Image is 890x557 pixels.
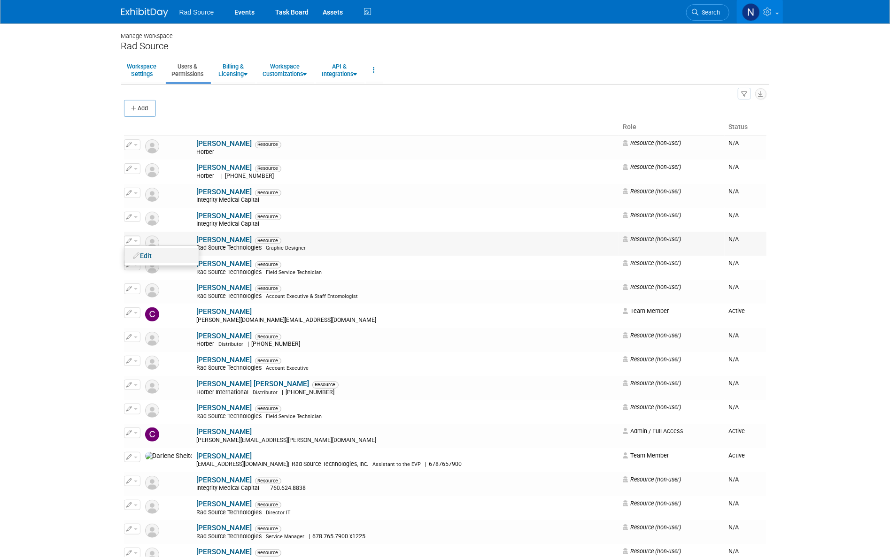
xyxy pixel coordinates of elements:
[197,461,617,468] div: [EMAIL_ADDRESS][DOMAIN_NAME]
[728,356,739,363] span: N/A
[623,548,681,555] span: Resource (non-user)
[266,510,291,516] span: Director IT
[255,261,281,268] span: Resource
[197,341,217,347] span: Horber
[197,139,252,148] a: [PERSON_NAME]
[310,533,369,540] span: 678.765.7900 x1225
[197,476,252,484] a: [PERSON_NAME]
[255,285,281,292] span: Resource
[145,188,159,202] img: Resource
[288,461,290,467] span: |
[623,404,681,411] span: Resource (non-user)
[699,9,720,16] span: Search
[427,461,465,467] span: 6787657900
[121,59,163,82] a: WorkspaceSettings
[166,59,210,82] a: Users &Permissions
[426,461,427,467] span: |
[197,413,265,420] span: Rad Source Technologies
[197,427,252,436] a: [PERSON_NAME]
[197,163,252,172] a: [PERSON_NAME]
[728,236,739,243] span: N/A
[255,478,281,484] span: Resource
[197,293,265,299] span: Rad Source Technologies
[255,165,281,172] span: Resource
[623,476,681,483] span: Resource (non-user)
[266,245,306,251] span: Graphic Designer
[728,212,739,219] span: N/A
[728,283,739,290] span: N/A
[197,548,252,556] a: [PERSON_NAME]
[197,389,252,396] span: Horber International
[728,163,739,170] span: N/A
[623,283,681,290] span: Resource (non-user)
[623,380,681,387] span: Resource (non-user)
[145,236,159,250] img: Resource
[623,427,683,435] span: Admin / Full Access
[145,283,159,298] img: Resource
[145,212,159,226] img: Resource
[253,389,278,396] span: Distributor
[197,236,252,244] a: [PERSON_NAME]
[255,526,281,532] span: Resource
[728,524,739,531] span: N/A
[255,358,281,364] span: Resource
[197,283,252,292] a: [PERSON_NAME]
[728,307,745,314] span: Active
[728,139,739,146] span: N/A
[197,437,617,444] div: [PERSON_NAME][EMAIL_ADDRESS][PERSON_NAME][DOMAIN_NAME]
[312,382,339,388] span: Resource
[121,23,769,40] div: Manage Workspace
[728,332,739,339] span: N/A
[145,307,159,321] img: Candice Cash
[145,139,159,153] img: Resource
[255,214,281,220] span: Resource
[145,427,159,442] img: COURTNEY WOODS
[197,317,617,324] div: [PERSON_NAME][DOMAIN_NAME][EMAIL_ADDRESS][DOMAIN_NAME]
[686,4,729,21] a: Search
[219,341,244,347] span: Distributor
[257,59,313,82] a: WorkspaceCustomizations
[121,40,769,52] div: Rad Source
[728,500,739,507] span: N/A
[623,307,669,314] span: Team Member
[255,190,281,196] span: Resource
[197,524,252,532] a: [PERSON_NAME]
[197,500,252,508] a: [PERSON_NAME]
[266,365,309,371] span: Account Executive
[728,404,739,411] span: N/A
[255,502,281,508] span: Resource
[223,173,277,179] span: [PHONE_NUMBER]
[222,173,223,179] span: |
[290,461,371,467] span: Rad Source Technologies, Inc.
[145,259,159,274] img: Resource
[282,389,284,396] span: |
[197,269,265,275] span: Rad Source Technologies
[145,452,192,460] img: Darlene Shelton
[266,269,322,275] span: Field Service Technician
[309,533,310,540] span: |
[197,533,265,540] span: Rad Source Technologies
[197,197,263,203] span: Integrity Medical Capital
[145,380,159,394] img: Resource
[145,476,159,490] img: Resource
[623,524,681,531] span: Resource (non-user)
[197,259,252,268] a: [PERSON_NAME]
[623,139,681,146] span: Resource (non-user)
[266,534,305,540] span: Service Manager
[197,365,265,371] span: Rad Source Technologies
[197,332,252,340] a: [PERSON_NAME]
[197,404,252,412] a: [PERSON_NAME]
[145,332,159,346] img: Resource
[623,163,681,170] span: Resource (non-user)
[197,244,265,251] span: Rad Source Technologies
[623,500,681,507] span: Resource (non-user)
[266,293,358,299] span: Account Executive & Staff Entomologist
[728,259,739,267] span: N/A
[197,307,252,316] a: [PERSON_NAME]
[623,332,681,339] span: Resource (non-user)
[268,485,309,491] span: 760.624.8838
[742,3,760,21] img: Nicole Bailey
[197,452,252,460] a: [PERSON_NAME]
[213,59,254,82] a: Billing &Licensing
[255,549,281,556] span: Resource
